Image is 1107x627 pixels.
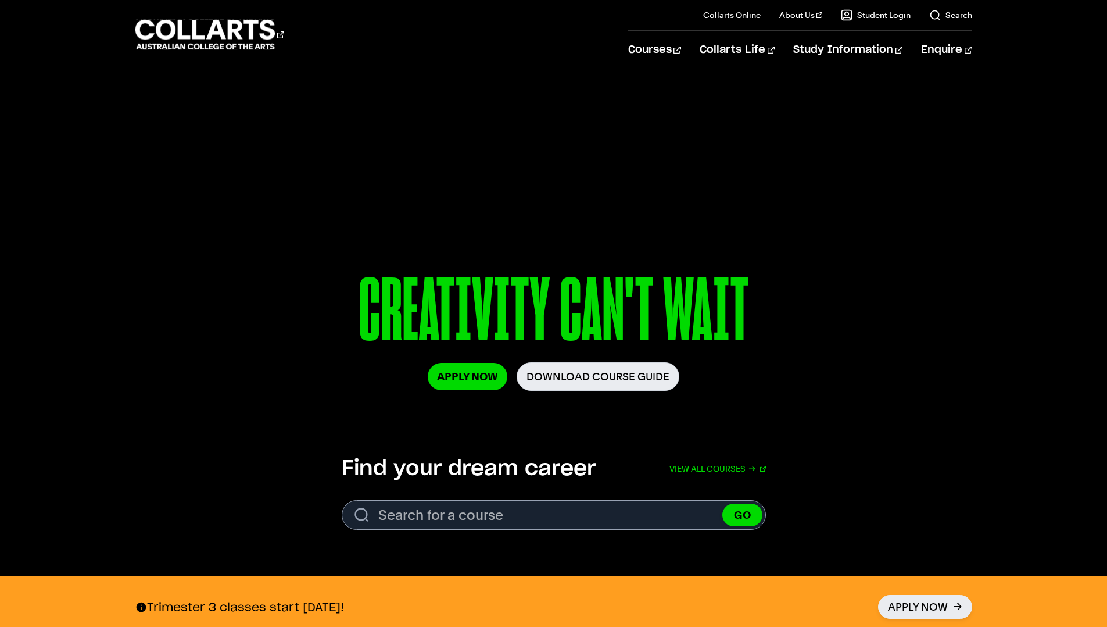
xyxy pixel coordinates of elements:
[628,31,681,69] a: Courses
[135,18,284,51] div: Go to homepage
[779,9,822,21] a: About Us
[342,456,596,482] h2: Find your dream career
[841,9,911,21] a: Student Login
[700,31,775,69] a: Collarts Life
[793,31,902,69] a: Study Information
[921,31,972,69] a: Enquire
[929,9,972,21] a: Search
[703,9,761,21] a: Collarts Online
[135,600,344,615] p: Trimester 3 classes start [DATE]!
[669,456,766,482] a: View all courses
[878,595,972,619] a: Apply Now
[342,500,766,530] form: Search
[229,266,877,362] p: CREATIVITY CAN'T WAIT
[428,363,507,390] a: Apply Now
[517,362,679,391] a: Download Course Guide
[342,500,766,530] input: Search for a course
[722,504,762,526] button: GO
